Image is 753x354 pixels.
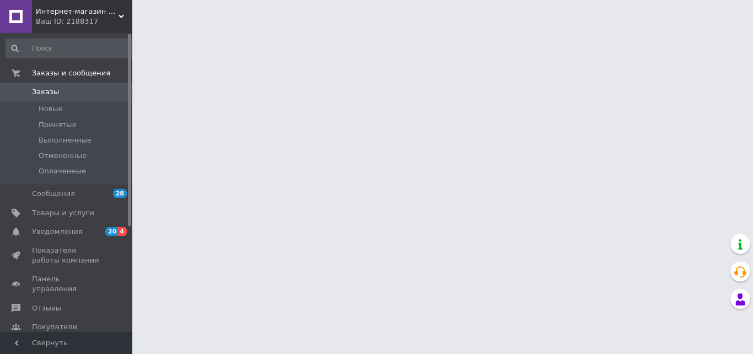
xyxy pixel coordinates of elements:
[39,166,86,176] span: Оплаченные
[32,189,75,199] span: Сообщения
[118,227,127,236] span: 4
[39,135,92,145] span: Выполненные
[105,227,118,236] span: 20
[36,7,119,17] span: Интернет-магазин "Надел и полетел"
[39,120,77,130] span: Принятые
[32,274,102,294] span: Панель управления
[6,39,136,58] input: Поиск
[32,208,94,218] span: Товары и услуги
[32,246,102,265] span: Показатели работы компании
[36,17,132,26] div: Ваш ID: 2188317
[32,303,61,313] span: Отзывы
[32,68,110,78] span: Заказы и сообщения
[39,151,87,161] span: Отмененные
[39,104,63,114] span: Новые
[32,227,82,237] span: Уведомления
[32,87,59,97] span: Заказы
[113,189,127,198] span: 28
[32,322,77,332] span: Покупатели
